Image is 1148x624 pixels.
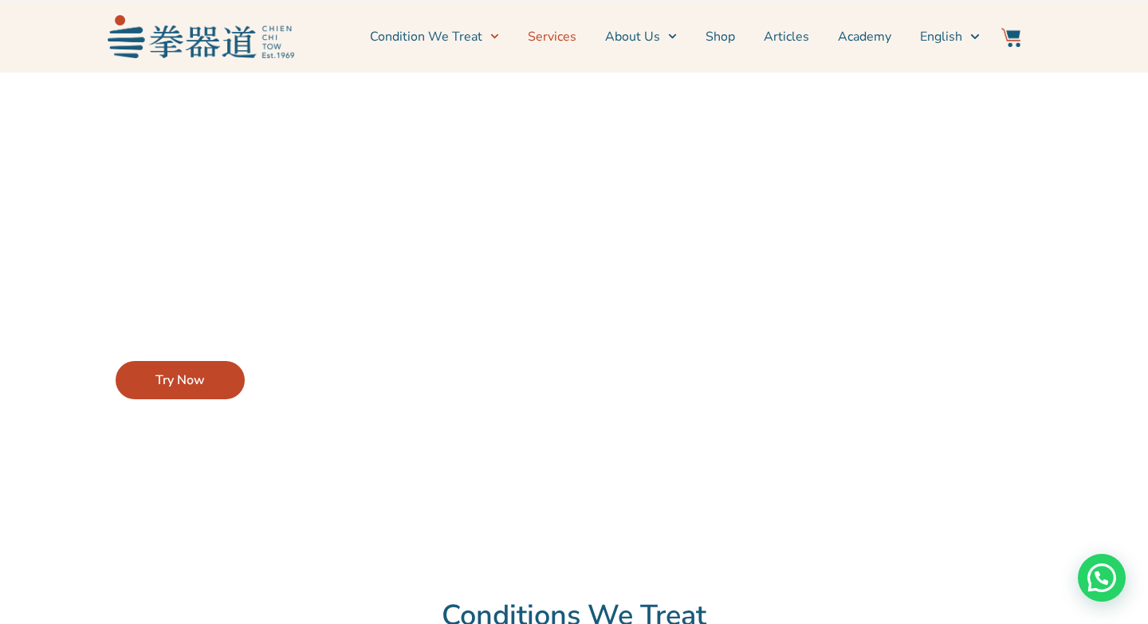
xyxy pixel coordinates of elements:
[920,17,979,57] a: English
[116,361,245,399] a: Try Now
[155,371,205,390] span: Try Now
[920,27,962,46] span: English
[116,224,473,259] h2: Does something feel off?
[528,17,576,57] a: Services
[302,17,980,57] nav: Menu
[116,275,473,320] p: Let our Symptom Checker recommend effective treatments for your conditions.
[764,17,809,57] a: Articles
[838,17,891,57] a: Academy
[1001,28,1020,47] img: Website Icon-03
[370,17,499,57] a: Condition We Treat
[605,17,677,57] a: About Us
[706,17,735,57] a: Shop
